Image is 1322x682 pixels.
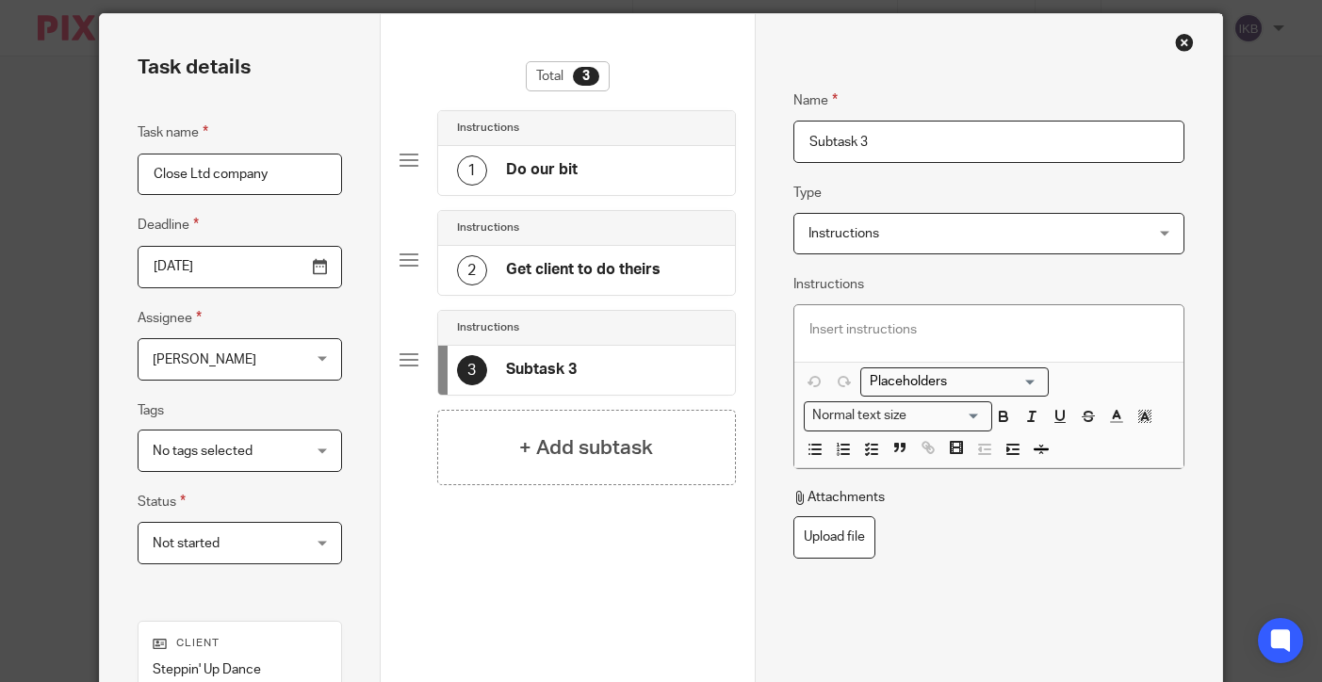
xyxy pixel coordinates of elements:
span: Not started [153,537,220,550]
div: 3 [457,355,487,385]
h4: Subtask 3 [506,360,577,380]
span: [PERSON_NAME] [153,353,256,366]
label: Deadline [138,214,199,235]
label: Tags [138,401,164,420]
label: Upload file [793,516,875,559]
input: Search for option [863,372,1037,392]
label: Task name [138,122,208,143]
p: Client [153,636,327,651]
div: Text styles [804,401,992,430]
input: Use the arrow keys to pick a date [138,246,342,288]
span: Normal text size [808,406,911,426]
span: No tags selected [153,445,253,458]
span: Instructions [808,227,879,240]
input: Search for option [913,406,981,426]
div: Total [526,61,610,91]
label: Type [793,184,822,203]
div: Search for option [804,401,992,430]
label: Status [138,491,186,512]
h4: + Add subtask [519,433,653,463]
h4: Do our bit [506,160,578,180]
h4: Instructions [457,220,519,235]
h2: Task details [138,52,251,84]
div: Search for option [860,367,1049,397]
div: Close this dialog window [1175,33,1194,52]
div: 2 [457,255,487,285]
h4: Instructions [457,121,519,136]
h4: Instructions [457,320,519,335]
label: Name [793,89,838,111]
p: Attachments [793,488,885,507]
label: Assignee [138,307,202,329]
label: Instructions [793,275,864,294]
input: Task name [138,154,342,196]
div: 1 [457,155,487,186]
div: Placeholders [860,367,1049,397]
h4: Get client to do theirs [506,260,661,280]
div: 3 [573,67,599,86]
